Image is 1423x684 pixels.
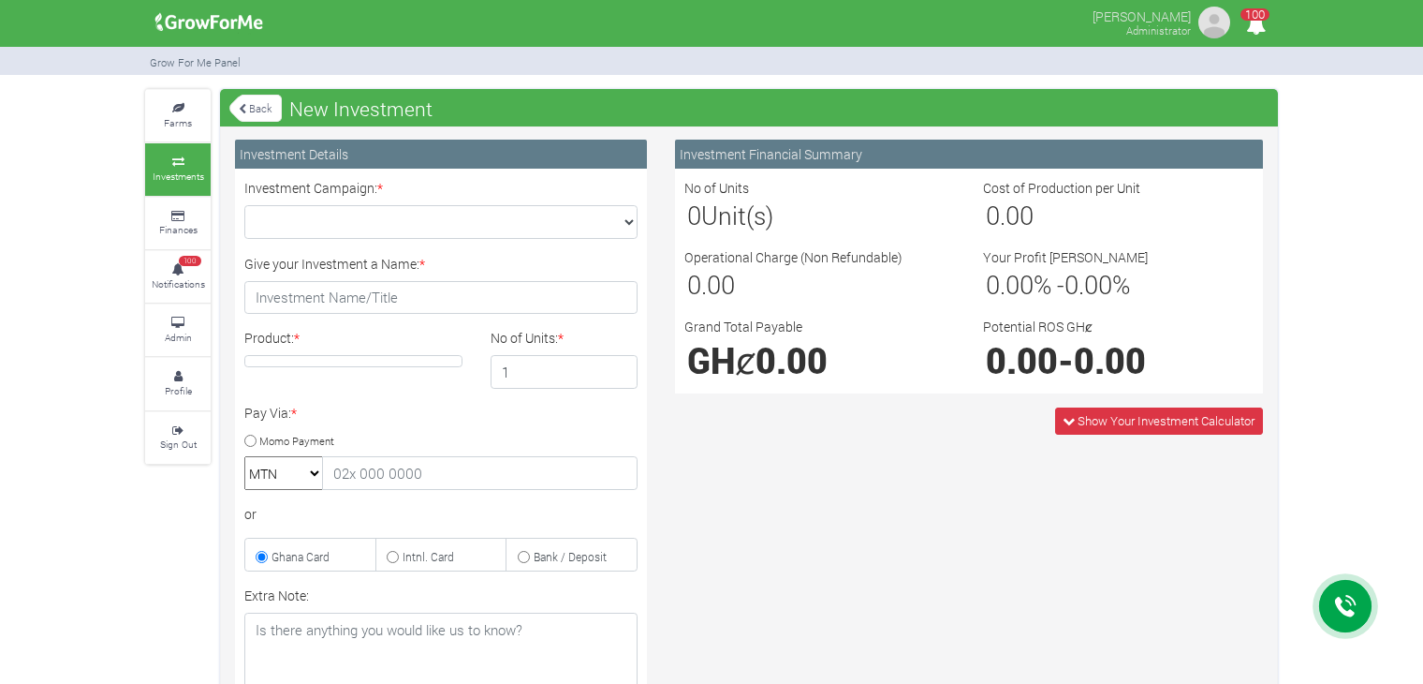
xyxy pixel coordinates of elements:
[534,549,607,564] small: Bank / Deposit
[687,268,735,301] span: 0.00
[153,170,204,183] small: Investments
[1074,337,1146,383] span: 0.00
[518,551,530,563] input: Bank / Deposit
[244,328,300,348] label: Product:
[229,93,282,124] a: Back
[145,90,211,141] a: Farms
[244,178,383,198] label: Investment Campaign:
[986,339,1251,381] h1: -
[983,178,1140,198] label: Cost of Production per Unit
[150,55,241,69] small: Grow For Me Panel
[285,90,437,127] span: New Investment
[403,549,454,564] small: Intnl. Card
[491,328,564,348] label: No of Units:
[149,4,270,41] img: growforme image
[256,551,268,563] input: Ghana Card
[1238,18,1274,36] a: 100
[687,201,952,230] h3: Unit(s)
[145,198,211,249] a: Finances
[179,256,201,267] span: 100
[145,251,211,303] a: 100 Notifications
[986,199,1034,231] span: 0.00
[244,254,425,274] label: Give your Investment a Name:
[271,549,330,564] small: Ghana Card
[1240,8,1269,21] span: 100
[160,438,197,451] small: Sign Out
[259,433,334,447] small: Momo Payment
[684,178,749,198] label: No of Units
[244,403,297,423] label: Pay Via:
[152,277,205,290] small: Notifications
[322,456,638,490] input: 02x 000 0000
[684,317,802,336] label: Grand Total Payable
[244,504,638,524] div: or
[1093,4,1191,26] p: [PERSON_NAME]
[387,551,399,563] input: Intnl. Card
[986,337,1058,383] span: 0.00
[986,270,1251,300] h3: % - %
[687,339,952,381] h1: GHȼ
[756,337,828,383] span: 0.00
[145,305,211,356] a: Admin
[684,247,902,267] label: Operational Charge (Non Refundable)
[1238,4,1274,46] i: Notifications
[145,358,211,409] a: Profile
[687,199,701,231] span: 0
[983,317,1093,336] label: Potential ROS GHȼ
[165,384,192,397] small: Profile
[244,435,257,447] input: Momo Payment
[164,116,192,129] small: Farms
[1064,268,1112,301] span: 0.00
[983,247,1148,267] label: Your Profit [PERSON_NAME]
[145,143,211,195] a: Investments
[1126,23,1191,37] small: Administrator
[235,140,647,169] div: Investment Details
[986,268,1034,301] span: 0.00
[675,140,1263,169] div: Investment Financial Summary
[165,331,192,344] small: Admin
[1196,4,1233,41] img: growforme image
[244,586,309,605] label: Extra Note:
[159,223,198,236] small: Finances
[1078,412,1254,429] span: Show Your Investment Calculator
[145,412,211,464] a: Sign Out
[244,281,638,315] input: Investment Name/Title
